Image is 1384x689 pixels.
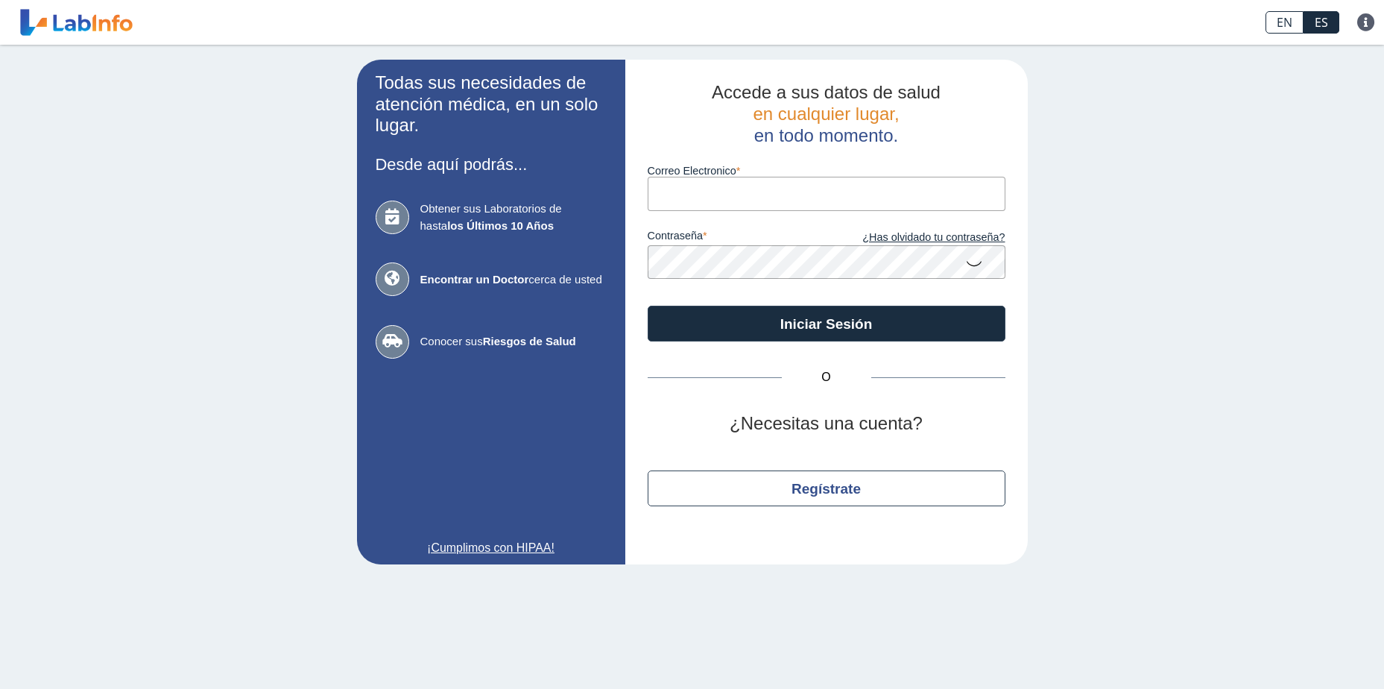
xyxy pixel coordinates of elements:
b: los Últimos 10 Años [447,219,554,232]
span: en cualquier lugar, [753,104,899,124]
span: O [782,368,871,386]
h2: ¿Necesitas una cuenta? [648,413,1005,435]
h2: Todas sus necesidades de atención médica, en un solo lugar. [376,72,607,136]
h3: Desde aquí podrás... [376,155,607,174]
a: ¡Cumplimos con HIPAA! [376,539,607,557]
span: Conocer sus [420,333,607,350]
button: Regístrate [648,471,1005,506]
a: EN [1265,11,1304,34]
label: contraseña [648,230,827,246]
label: Correo Electronico [648,165,1005,177]
span: Obtener sus Laboratorios de hasta [420,201,607,234]
b: Encontrar un Doctor [420,273,529,286]
button: Iniciar Sesión [648,306,1005,342]
a: ¿Has olvidado tu contraseña? [827,230,1005,246]
a: ES [1304,11,1339,34]
span: en todo momento. [754,125,898,145]
iframe: Help widget launcher [1251,631,1368,673]
span: cerca de usted [420,271,607,289]
span: Accede a sus datos de salud [712,82,941,102]
b: Riesgos de Salud [483,335,576,347]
